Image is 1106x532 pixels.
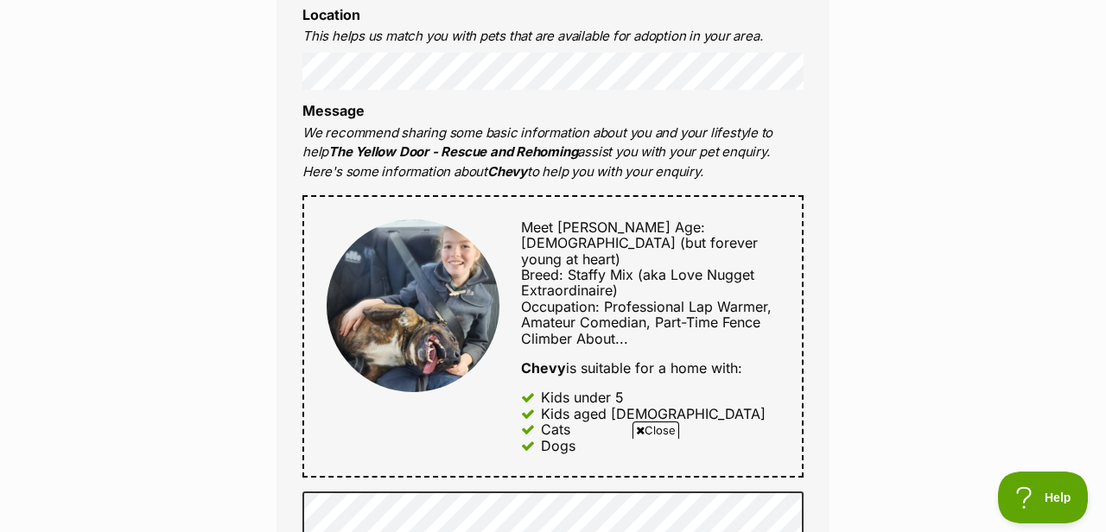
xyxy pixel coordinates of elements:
iframe: Advertisement [238,446,868,523]
strong: Chevy [521,359,566,377]
span: Close [632,421,679,439]
strong: The Yellow Door - Rescue and Rehoming [328,143,577,160]
span: Meet [PERSON_NAME] [521,218,671,236]
label: Location [302,6,360,23]
div: Cats [541,421,570,437]
div: Kids aged [DEMOGRAPHIC_DATA] [541,406,766,421]
span: Age: [DEMOGRAPHIC_DATA] (but forever young at heart) Breed: Staffy Mix (aka Love Nugget Extraordi... [521,218,772,347]
p: We recommend sharing some basic information about you and your lifestyle to help assist you with ... [302,123,804,182]
div: Kids under 5 [541,389,624,405]
span: About... [576,330,628,347]
strong: Chevy [487,163,527,180]
label: Message [302,102,365,119]
img: Chevy [327,219,499,392]
p: This helps us match you with pets that are available for adoption in your area. [302,27,804,47]
iframe: Help Scout Beacon - Open [998,472,1089,523]
div: is suitable for a home with: [521,360,779,376]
